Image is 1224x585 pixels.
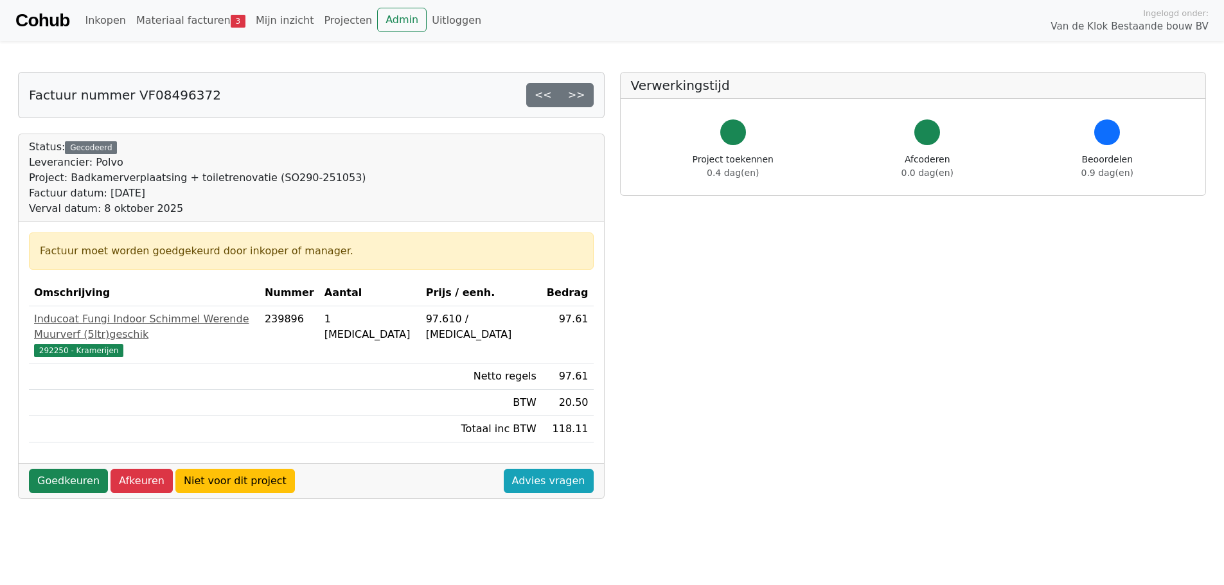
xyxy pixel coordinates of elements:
[427,8,486,33] a: Uitloggen
[34,344,123,357] span: 292250 - Kramerijen
[1081,168,1133,178] span: 0.9 dag(en)
[34,311,254,358] a: Inducoat Fungi Indoor Schimmel Werende Muurverf (5ltr)geschik292250 - Kramerijen
[324,311,416,342] div: 1 [MEDICAL_DATA]
[421,390,542,416] td: BTW
[65,141,117,154] div: Gecodeerd
[504,469,594,493] a: Advies vragen
[542,390,594,416] td: 20.50
[1051,19,1209,34] span: Van de Klok Bestaande bouw BV
[231,15,245,28] span: 3
[526,83,560,107] a: <<
[426,311,537,342] div: 97.610 / [MEDICAL_DATA]
[560,83,594,107] a: >>
[707,168,759,178] span: 0.4 dag(en)
[15,5,69,36] a: Cohub
[131,8,251,33] a: Materiaal facturen3
[40,243,583,259] div: Factuur moet worden goedgekeurd door inkoper of manager.
[1081,153,1133,180] div: Beoordelen
[29,280,260,306] th: Omschrijving
[29,139,366,216] div: Status:
[29,201,366,216] div: Verval datum: 8 oktober 2025
[29,155,366,170] div: Leverancier: Polvo
[34,311,254,342] div: Inducoat Fungi Indoor Schimmel Werende Muurverf (5ltr)geschik
[377,8,427,32] a: Admin
[29,186,366,201] div: Factuur datum: [DATE]
[693,153,774,180] div: Project toekennen
[421,416,542,442] td: Totaal inc BTW
[319,8,377,33] a: Projecten
[421,363,542,390] td: Netto regels
[111,469,173,493] a: Afkeuren
[175,469,295,493] a: Niet voor dit project
[251,8,319,33] a: Mijn inzicht
[542,306,594,363] td: 97.61
[319,280,421,306] th: Aantal
[542,363,594,390] td: 97.61
[542,280,594,306] th: Bedrag
[260,306,319,363] td: 239896
[421,280,542,306] th: Prijs / eenh.
[901,153,953,180] div: Afcoderen
[631,78,1196,93] h5: Verwerkingstijd
[29,87,221,103] h5: Factuur nummer VF08496372
[260,280,319,306] th: Nummer
[29,469,108,493] a: Goedkeuren
[1143,7,1209,19] span: Ingelogd onder:
[901,168,953,178] span: 0.0 dag(en)
[29,170,366,186] div: Project: Badkamerverplaatsing + toiletrenovatie (SO290-251053)
[542,416,594,442] td: 118.11
[80,8,130,33] a: Inkopen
